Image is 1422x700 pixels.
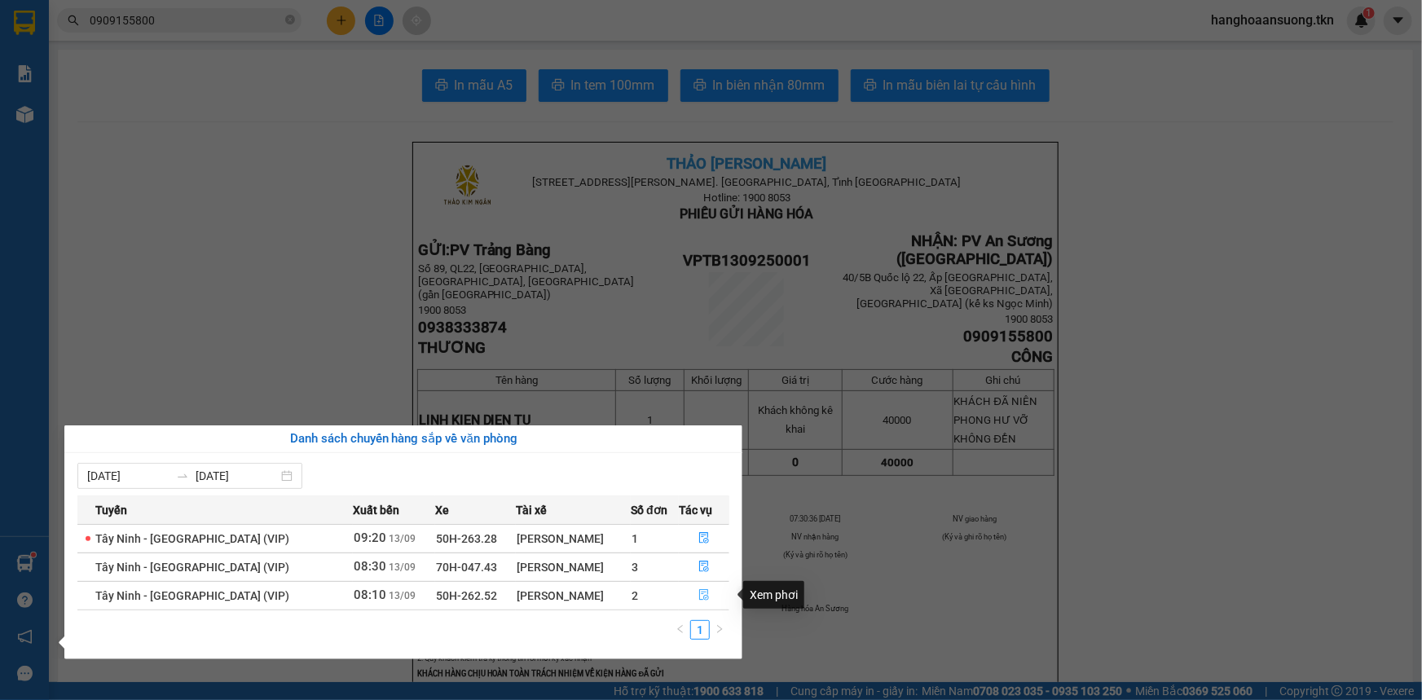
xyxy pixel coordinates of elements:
[95,501,127,519] span: Tuyến
[676,624,685,634] span: left
[679,501,712,519] span: Tác vụ
[698,589,710,602] span: file-done
[690,620,710,640] li: 1
[95,532,289,545] span: Tây Ninh - [GEOGRAPHIC_DATA] (VIP)
[389,533,416,544] span: 13/09
[698,532,710,545] span: file-done
[631,501,667,519] span: Số đơn
[715,624,724,634] span: right
[632,532,638,545] span: 1
[95,589,289,602] span: Tây Ninh - [GEOGRAPHIC_DATA] (VIP)
[516,501,547,519] span: Tài xế
[354,559,386,574] span: 08:30
[680,583,729,609] button: file-done
[95,561,289,574] span: Tây Ninh - [GEOGRAPHIC_DATA] (VIP)
[680,526,729,552] button: file-done
[354,531,386,545] span: 09:20
[436,589,497,602] span: 50H-262.52
[196,467,278,485] input: Đến ngày
[389,590,416,601] span: 13/09
[436,532,497,545] span: 50H-263.28
[710,620,729,640] li: Next Page
[353,501,399,519] span: Xuất bến
[632,589,638,602] span: 2
[517,587,630,605] div: [PERSON_NAME]
[691,621,709,639] a: 1
[389,561,416,573] span: 13/09
[671,620,690,640] li: Previous Page
[435,501,449,519] span: Xe
[517,530,630,548] div: [PERSON_NAME]
[632,561,638,574] span: 3
[176,469,189,482] span: swap-right
[743,581,804,609] div: Xem phơi
[87,467,169,485] input: Từ ngày
[698,561,710,574] span: file-done
[436,561,497,574] span: 70H-047.43
[176,469,189,482] span: to
[354,588,386,602] span: 08:10
[517,558,630,576] div: [PERSON_NAME]
[77,429,729,449] div: Danh sách chuyến hàng sắp về văn phòng
[680,554,729,580] button: file-done
[671,620,690,640] button: left
[710,620,729,640] button: right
